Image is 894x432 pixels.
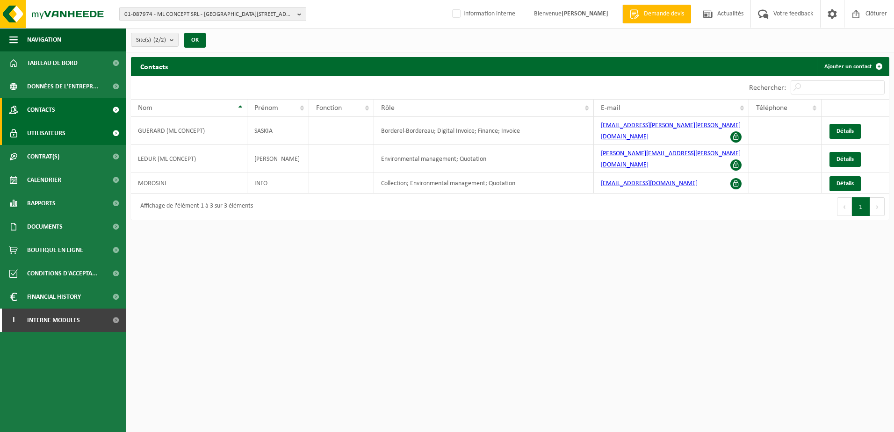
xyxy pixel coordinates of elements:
[136,198,253,215] div: Affichage de l'élément 1 à 3 sur 3 éléments
[450,7,515,21] label: Information interne
[870,197,885,216] button: Next
[131,173,247,194] td: MOROSINI
[381,104,395,112] span: Rôle
[136,33,166,47] span: Site(s)
[642,9,686,19] span: Demande devis
[153,37,166,43] count: (2/2)
[601,104,620,112] span: E-mail
[27,75,99,98] span: Données de l'entrepr...
[247,145,309,173] td: [PERSON_NAME]
[374,173,594,194] td: Collection; Environmental management; Quotation
[27,168,61,192] span: Calendrier
[9,309,18,332] span: I
[852,197,870,216] button: 1
[184,33,206,48] button: OK
[27,145,59,168] span: Contrat(s)
[247,173,309,194] td: INFO
[817,57,888,76] a: Ajouter un contact
[374,145,594,173] td: Environmental management; Quotation
[829,124,861,139] a: Détails
[316,104,342,112] span: Fonction
[756,104,787,112] span: Téléphone
[622,5,691,23] a: Demande devis
[601,180,698,187] a: [EMAIL_ADDRESS][DOMAIN_NAME]
[27,192,56,215] span: Rapports
[27,262,98,285] span: Conditions d'accepta...
[829,152,861,167] a: Détails
[374,117,594,145] td: Borderel-Bordereau; Digital Invoice; Finance; Invoice
[119,7,306,21] button: 01-087974 - ML CONCEPT SRL - [GEOGRAPHIC_DATA][STREET_ADDRESS]
[749,84,786,92] label: Rechercher:
[601,122,741,140] a: [EMAIL_ADDRESS][PERSON_NAME][PERSON_NAME][DOMAIN_NAME]
[27,51,78,75] span: Tableau de bord
[254,104,278,112] span: Prénom
[27,122,65,145] span: Utilisateurs
[247,117,309,145] td: SASKIA
[27,215,63,238] span: Documents
[131,57,177,75] h2: Contacts
[27,98,55,122] span: Contacts
[131,145,247,173] td: LEDUR (ML CONCEPT)
[829,176,861,191] a: Détails
[124,7,294,22] span: 01-087974 - ML CONCEPT SRL - [GEOGRAPHIC_DATA][STREET_ADDRESS]
[836,128,854,134] span: Détails
[562,10,608,17] strong: [PERSON_NAME]
[27,285,81,309] span: Financial History
[27,28,61,51] span: Navigation
[138,104,152,112] span: Nom
[131,117,247,145] td: GUERARD (ML CONCEPT)
[131,33,179,47] button: Site(s)(2/2)
[27,309,80,332] span: Interne modules
[836,180,854,187] span: Détails
[27,238,83,262] span: Boutique en ligne
[837,197,852,216] button: Previous
[836,156,854,162] span: Détails
[601,150,741,168] a: [PERSON_NAME][EMAIL_ADDRESS][PERSON_NAME][DOMAIN_NAME]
